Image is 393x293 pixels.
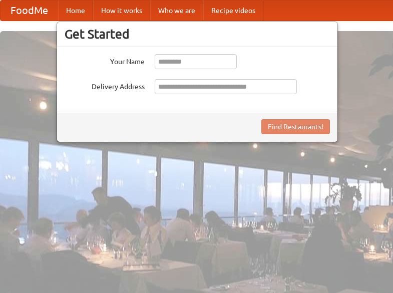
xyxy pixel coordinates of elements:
[65,27,330,42] h3: Get Started
[65,54,145,67] label: Your Name
[65,79,145,92] label: Delivery Address
[261,119,330,134] button: Find Restaurants!
[58,1,93,21] a: Home
[1,1,58,21] a: FoodMe
[150,1,203,21] a: Who we are
[203,1,263,21] a: Recipe videos
[93,1,150,21] a: How it works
